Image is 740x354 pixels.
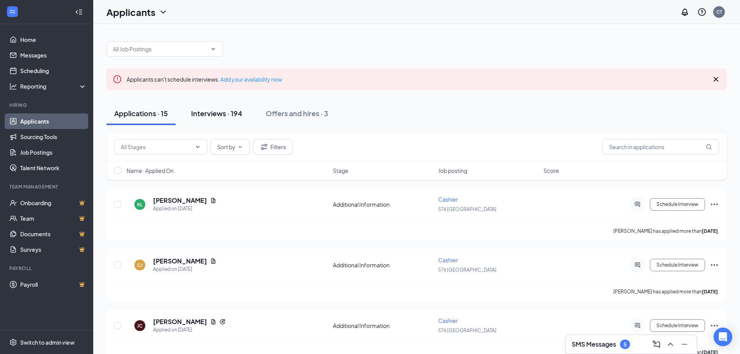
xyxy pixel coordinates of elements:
[438,196,458,203] span: Cashier
[137,201,143,208] div: KL
[706,144,712,150] svg: MagnifyingGlass
[217,144,235,150] span: Sort by
[121,143,192,151] input: All Stages
[613,228,719,234] p: [PERSON_NAME] has applied more than .
[113,75,122,84] svg: Error
[9,82,17,90] svg: Analysis
[650,259,705,271] button: Schedule Interview
[20,63,87,78] a: Scheduling
[137,262,143,269] div: CJ
[664,338,677,351] button: ChevronUp
[678,338,691,351] button: Minimize
[20,32,87,47] a: Home
[113,45,207,53] input: All Job Postings
[714,328,732,346] div: Open Intercom Messenger
[710,321,719,330] svg: Ellipses
[333,261,434,269] div: Additional Information
[652,340,661,349] svg: ComposeMessage
[710,200,719,209] svg: Ellipses
[158,7,168,17] svg: ChevronDown
[9,183,85,190] div: Team Management
[210,197,216,204] svg: Document
[253,139,293,155] button: Filter Filters
[711,75,721,84] svg: Cross
[20,47,87,63] a: Messages
[438,256,458,263] span: Cashier
[220,76,282,83] a: Add your availability now
[153,205,216,213] div: Applied on [DATE]
[127,76,282,83] span: Applicants can't schedule interviews.
[633,201,642,208] svg: ActiveChat
[623,341,627,348] div: 5
[9,8,16,16] svg: WorkstreamLogo
[210,46,216,52] svg: ChevronDown
[20,113,87,129] a: Applicants
[650,198,705,211] button: Schedule Interview
[20,129,87,145] a: Sourcing Tools
[602,139,719,155] input: Search in applications
[438,328,496,333] span: 576 [GEOGRAPHIC_DATA]
[195,144,201,150] svg: ChevronDown
[9,265,85,272] div: Payroll
[266,108,328,118] div: Offers and hires · 3
[438,167,467,174] span: Job posting
[20,277,87,292] a: PayrollCrown
[650,338,663,351] button: ComposeMessage
[153,317,207,326] h5: [PERSON_NAME]
[153,265,216,273] div: Applied on [DATE]
[210,258,216,264] svg: Document
[572,340,616,349] h3: SMS Messages
[680,340,689,349] svg: Minimize
[106,5,155,19] h1: Applicants
[210,319,216,325] svg: Document
[333,322,434,330] div: Additional Information
[666,340,675,349] svg: ChevronUp
[75,8,83,16] svg: Collapse
[153,257,207,265] h5: [PERSON_NAME]
[114,108,168,118] div: Applications · 15
[211,139,250,155] button: Sort byChevronDown
[633,323,642,329] svg: ActiveChat
[9,338,17,346] svg: Settings
[633,262,642,268] svg: ActiveChat
[702,289,718,295] b: [DATE]
[613,288,719,295] p: [PERSON_NAME] has applied more than .
[650,319,705,332] button: Schedule Interview
[191,108,242,118] div: Interviews · 194
[20,195,87,211] a: OnboardingCrown
[438,206,496,212] span: 576 [GEOGRAPHIC_DATA]
[127,167,174,174] span: Name · Applied On
[697,7,707,17] svg: QuestionInfo
[20,145,87,160] a: Job Postings
[20,226,87,242] a: DocumentsCrown
[137,323,143,329] div: JC
[20,160,87,176] a: Talent Network
[438,267,496,273] span: 576 [GEOGRAPHIC_DATA]
[333,167,348,174] span: Stage
[20,82,87,90] div: Reporting
[20,211,87,226] a: TeamCrown
[259,142,269,152] svg: Filter
[9,102,85,108] div: Hiring
[438,317,458,324] span: Cashier
[153,196,207,205] h5: [PERSON_NAME]
[543,167,559,174] span: Score
[20,242,87,257] a: SurveysCrown
[716,9,722,15] div: CT
[153,326,226,334] div: Applied on [DATE]
[680,7,690,17] svg: Notifications
[219,319,226,325] svg: Reapply
[20,338,75,346] div: Switch to admin view
[333,201,434,208] div: Additional Information
[702,228,718,234] b: [DATE]
[710,260,719,270] svg: Ellipses
[237,144,243,150] svg: ChevronDown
